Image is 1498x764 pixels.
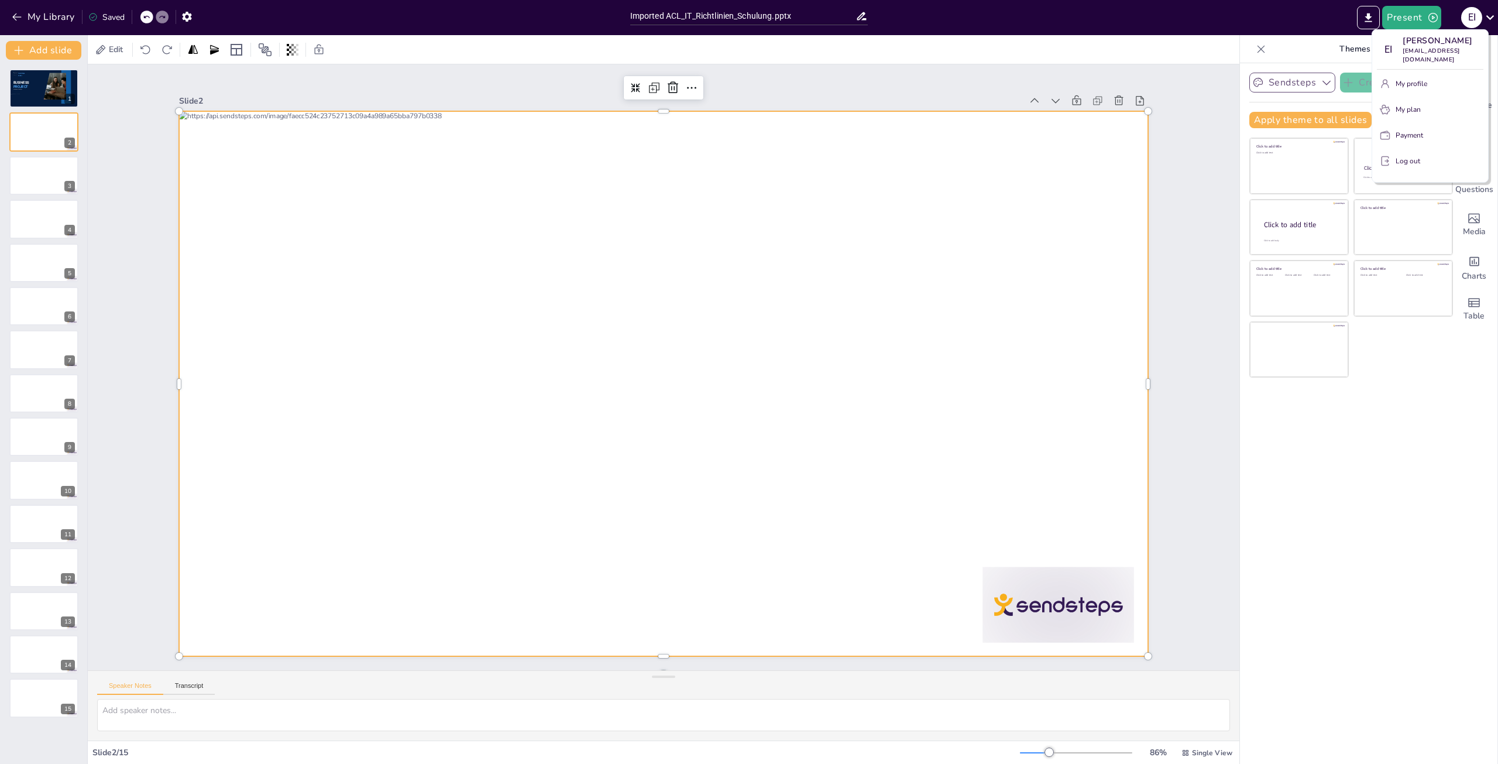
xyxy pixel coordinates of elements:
[1396,78,1427,89] p: My profile
[1377,74,1483,93] button: My profile
[1377,100,1483,119] button: My plan
[1403,35,1483,47] p: [PERSON_NAME]
[1377,152,1483,170] button: Log out
[1396,156,1420,166] p: Log out
[1396,130,1423,141] p: Payment
[1377,39,1398,60] div: E I
[1403,47,1483,64] p: [EMAIL_ADDRESS][DOMAIN_NAME]
[1396,104,1421,115] p: My plan
[1377,126,1483,145] button: Payment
